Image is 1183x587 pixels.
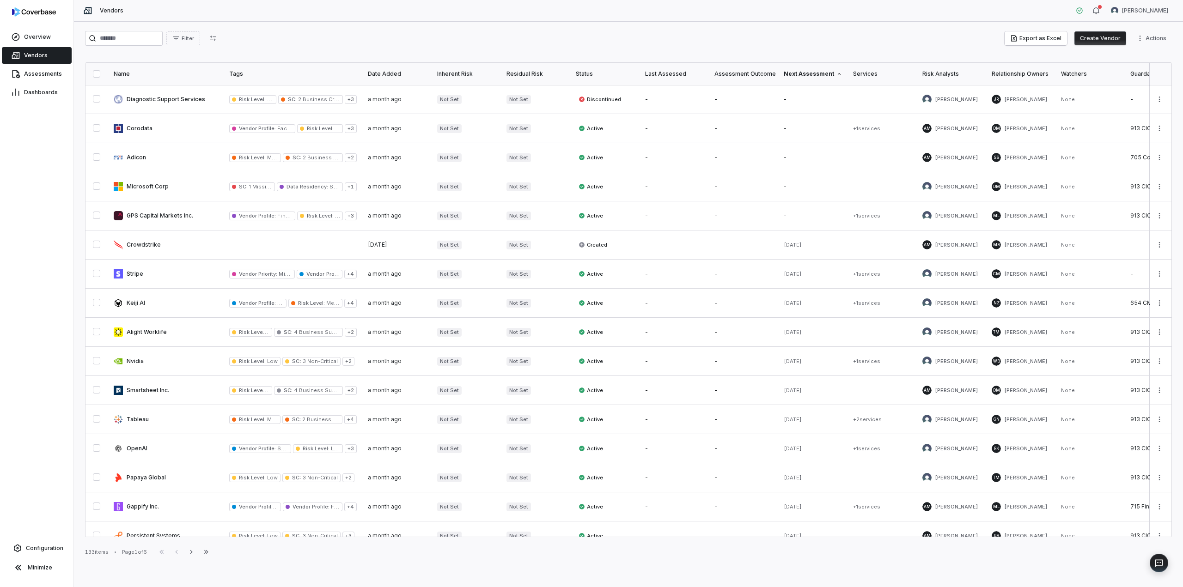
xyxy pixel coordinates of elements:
span: a month ago [368,387,402,393]
span: a month ago [368,212,402,219]
span: [DATE] [784,445,802,452]
span: a month ago [368,416,402,423]
button: More actions [1152,238,1167,252]
span: a month ago [368,445,402,452]
span: Vendor Profile : [306,271,343,277]
a: Vendors [2,47,72,64]
td: - [640,376,709,405]
span: Not Set [506,212,531,220]
img: Jesse Nord avatar [922,298,932,308]
span: [PERSON_NAME] [1005,125,1047,132]
span: Vendors [100,7,123,14]
span: SC : [239,183,248,190]
td: - [709,85,778,114]
span: [PERSON_NAME] [935,183,978,190]
img: Jesse Nord avatar [922,182,932,191]
span: Vendor Profile : [239,212,276,219]
span: TM [992,473,1001,482]
span: MS [992,240,1001,249]
td: - [709,405,778,434]
div: Services [853,70,911,78]
span: Overview [24,33,51,41]
span: [DATE] [784,242,802,248]
span: Risk Level : [307,212,334,219]
span: Minimize [28,564,52,571]
span: Risk Level : [239,416,266,423]
button: More actions [1152,529,1167,543]
span: [PERSON_NAME] [935,96,978,103]
span: [PERSON_NAME] [935,271,978,278]
span: [PERSON_NAME] [1005,474,1047,481]
span: Not Set [437,502,462,511]
span: [PERSON_NAME] [1005,329,1047,336]
span: [DATE] [784,474,802,481]
span: Risk Level : [239,387,268,393]
span: Created [579,241,607,248]
span: Vendor Profile : [239,125,276,132]
td: - [640,85,709,114]
button: Create Vendor [1074,31,1126,45]
span: SC : [284,387,293,393]
button: More actions [1152,325,1167,339]
td: - [709,143,778,172]
td: - [709,318,778,347]
img: Jesse Nord avatar [922,95,932,104]
span: Low [266,474,278,481]
span: Mission Critical [277,271,318,277]
span: + 1 [345,182,357,191]
span: Medium [266,154,287,161]
img: Jesse Nord avatar [1111,7,1118,14]
span: 2 Business Critical [301,154,351,161]
span: Active [579,270,603,278]
span: [PERSON_NAME] [1005,445,1047,452]
span: Discontinued [579,96,621,103]
span: DM [992,124,1001,133]
span: [PERSON_NAME] [1005,300,1047,307]
span: Active [579,328,603,336]
span: Active [579,503,603,510]
td: - [640,405,709,434]
span: Not Set [506,386,531,395]
span: [PERSON_NAME] [935,445,978,452]
span: [PERSON_NAME] [1005,416,1047,423]
span: SPD-Restricted [328,183,369,190]
button: More actions [1134,31,1172,45]
td: - [640,492,709,521]
td: - [709,114,778,143]
td: - [640,260,709,289]
span: Active [579,183,603,190]
span: Not Set [437,182,462,191]
span: NZ [992,298,1001,308]
span: Not Set [437,270,462,278]
span: + 2 [342,357,354,366]
button: More actions [1152,500,1167,514]
span: + 3 [345,95,357,104]
span: Vendor Priority : [239,271,277,277]
span: Configuration [26,545,63,552]
button: More actions [1152,121,1167,135]
span: Active [579,387,603,394]
span: TM [992,327,1001,337]
a: Dashboards [2,84,72,101]
span: Risk Level : [307,125,339,132]
span: SC : [284,329,293,335]
td: - [709,463,778,492]
span: Active [579,299,603,307]
td: - [709,289,778,318]
span: Filter [182,35,194,42]
button: More actions [1152,180,1167,194]
span: [PERSON_NAME] [1005,387,1047,394]
span: [PERSON_NAME] [1005,96,1047,103]
span: [PERSON_NAME] [1005,358,1047,365]
span: Not Set [437,415,462,424]
span: a month ago [368,299,402,306]
span: + 4 [344,299,357,308]
a: Assessments [2,66,72,82]
span: Risk Level : [239,358,266,364]
span: Not Set [437,153,462,162]
span: + 3 [345,444,357,453]
td: - [709,172,778,201]
img: Jesse Nord avatar [922,444,932,453]
button: More actions [1152,471,1167,484]
span: Low [266,358,278,364]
